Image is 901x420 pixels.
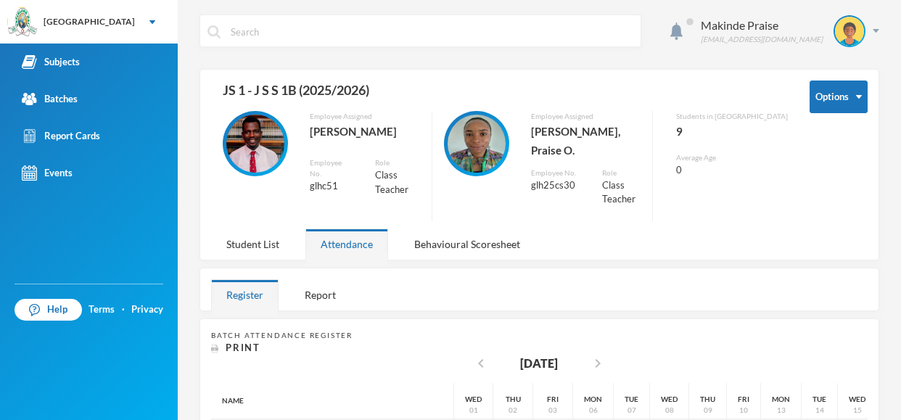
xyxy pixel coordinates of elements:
div: 14 [815,405,824,416]
div: 08 [665,405,674,416]
div: [GEOGRAPHIC_DATA] [44,15,135,28]
a: Terms [89,302,115,317]
img: EMPLOYEE [448,115,506,173]
div: Role [375,157,420,168]
div: [PERSON_NAME] [310,122,421,141]
span: Batch Attendance Register [211,331,353,339]
div: [DATE] [520,355,558,372]
div: 10 [739,405,748,416]
div: 0 [676,163,788,178]
button: Options [810,81,868,113]
div: Behavioural Scoresheet [399,228,535,260]
div: Employee No. [310,157,353,179]
input: Search [229,15,633,48]
div: Subjects [22,54,80,70]
div: 02 [509,405,517,416]
div: Report Cards [22,128,100,144]
div: Class Teacher [375,168,420,197]
div: Fri [738,394,749,405]
div: [EMAIL_ADDRESS][DOMAIN_NAME] [701,34,823,45]
div: Tue [625,394,638,405]
div: Mon [772,394,790,405]
div: Tue [812,394,826,405]
div: 13 [777,405,786,416]
i: chevron_left [472,355,490,372]
div: Student List [211,228,295,260]
div: Employee No. [531,168,581,178]
div: Average Age [676,152,788,163]
div: [PERSON_NAME], Praise O. [531,122,642,160]
div: Employee Assigned [531,111,642,122]
div: 01 [469,405,478,416]
div: 06 [589,405,598,416]
i: chevron_right [589,355,606,372]
a: Help [15,299,82,321]
div: 07 [628,405,636,416]
div: Wed [661,394,678,405]
div: Employee Assigned [310,111,421,122]
div: Mon [584,394,602,405]
div: 9 [676,122,788,141]
div: Batches [22,91,78,107]
img: EMPLOYEE [226,115,284,173]
div: glhc51 [310,179,353,194]
img: STUDENT [835,17,864,46]
div: 03 [548,405,557,416]
div: 09 [704,405,712,416]
div: Register [211,279,279,310]
div: Attendance [305,228,388,260]
div: Class Teacher [602,178,641,207]
div: JS 1 - J S S 1B (2025/2026) [211,81,788,111]
div: 15 [853,405,862,416]
div: Name [211,383,454,419]
div: Events [22,165,73,181]
div: Wed [465,394,482,405]
div: Wed [849,394,865,405]
div: Role [602,168,641,178]
div: Students in [GEOGRAPHIC_DATA] [676,111,788,122]
div: Thu [506,394,521,405]
div: · [122,302,125,317]
img: logo [8,8,37,37]
div: Report [289,279,351,310]
div: Thu [700,394,715,405]
a: Privacy [131,302,163,317]
div: Makinde Praise [701,17,823,34]
div: glh25cs30 [531,178,581,193]
span: Print [226,342,260,353]
div: Fri [547,394,559,405]
img: search [207,25,221,38]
